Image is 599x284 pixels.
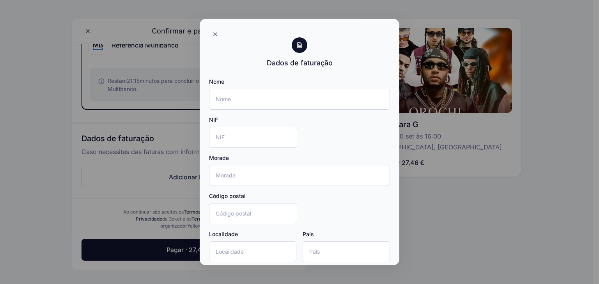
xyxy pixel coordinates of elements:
[209,154,229,162] label: Morada
[209,203,297,224] input: Código postal
[267,58,333,68] div: Dados de faturação
[209,230,238,238] label: Localidade
[209,165,390,186] input: Morada
[303,241,390,262] input: País
[209,116,218,124] label: NIF
[209,78,224,86] label: Nome
[303,230,314,238] label: País
[209,241,296,262] input: Localidade
[209,127,297,148] input: NIF
[209,192,246,200] label: Código postal
[209,89,390,110] input: Nome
